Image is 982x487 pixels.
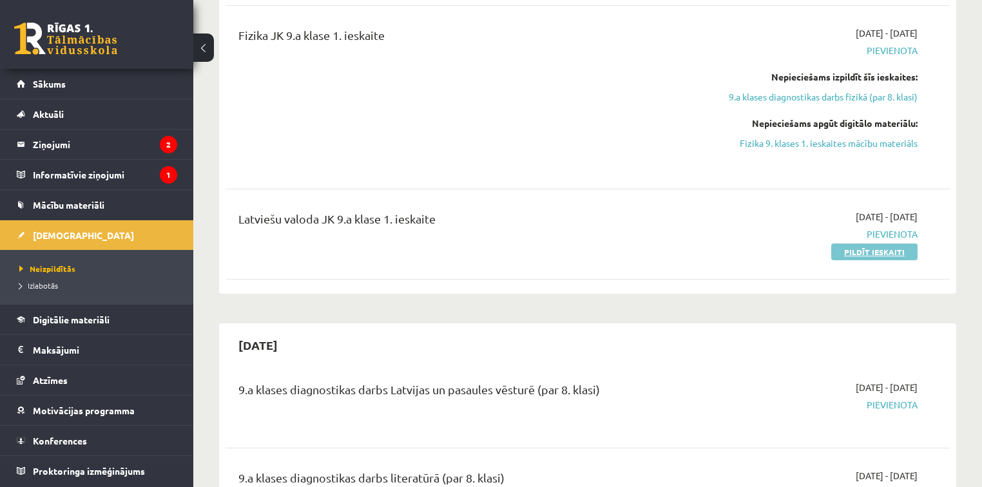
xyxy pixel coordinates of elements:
[704,227,918,241] span: Pievienota
[226,330,291,360] h2: [DATE]
[33,229,134,241] span: [DEMOGRAPHIC_DATA]
[17,396,177,425] a: Motivācijas programma
[704,117,918,130] div: Nepieciešams apgūt digitālo materiālu:
[704,44,918,57] span: Pievienota
[17,190,177,220] a: Mācību materiāli
[33,108,64,120] span: Aktuāli
[17,69,177,99] a: Sākums
[704,398,918,412] span: Pievienota
[33,435,87,446] span: Konferences
[17,129,177,159] a: Ziņojumi2
[17,426,177,455] a: Konferences
[17,220,177,250] a: [DEMOGRAPHIC_DATA]
[856,469,918,482] span: [DATE] - [DATE]
[856,26,918,40] span: [DATE] - [DATE]
[33,129,177,159] legend: Ziņojumi
[33,374,68,386] span: Atzīmes
[33,465,145,477] span: Proktoringa izmēģinājums
[17,99,177,129] a: Aktuāli
[856,381,918,394] span: [DATE] - [DATE]
[238,210,685,234] div: Latviešu valoda JK 9.a klase 1. ieskaite
[17,335,177,365] a: Maksājumi
[831,243,918,260] a: Pildīt ieskaiti
[33,335,177,365] legend: Maksājumi
[238,26,685,50] div: Fizika JK 9.a klase 1. ieskaite
[856,210,918,224] span: [DATE] - [DATE]
[17,305,177,334] a: Digitālie materiāli
[17,365,177,395] a: Atzīmes
[19,263,75,274] span: Neizpildītās
[33,405,135,416] span: Motivācijas programma
[33,314,110,325] span: Digitālie materiāli
[704,70,918,84] div: Nepieciešams izpildīt šīs ieskaites:
[33,78,66,90] span: Sākums
[160,166,177,184] i: 1
[14,23,117,55] a: Rīgas 1. Tālmācības vidusskola
[704,90,918,104] a: 9.a klases diagnostikas darbs fizikā (par 8. klasi)
[17,456,177,486] a: Proktoringa izmēģinājums
[704,137,918,150] a: Fizika 9. klases 1. ieskaites mācību materiāls
[33,199,104,211] span: Mācību materiāli
[17,160,177,189] a: Informatīvie ziņojumi1
[160,136,177,153] i: 2
[19,280,180,291] a: Izlabotās
[19,263,180,274] a: Neizpildītās
[19,280,58,291] span: Izlabotās
[238,381,685,405] div: 9.a klases diagnostikas darbs Latvijas un pasaules vēsturē (par 8. klasi)
[33,160,177,189] legend: Informatīvie ziņojumi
